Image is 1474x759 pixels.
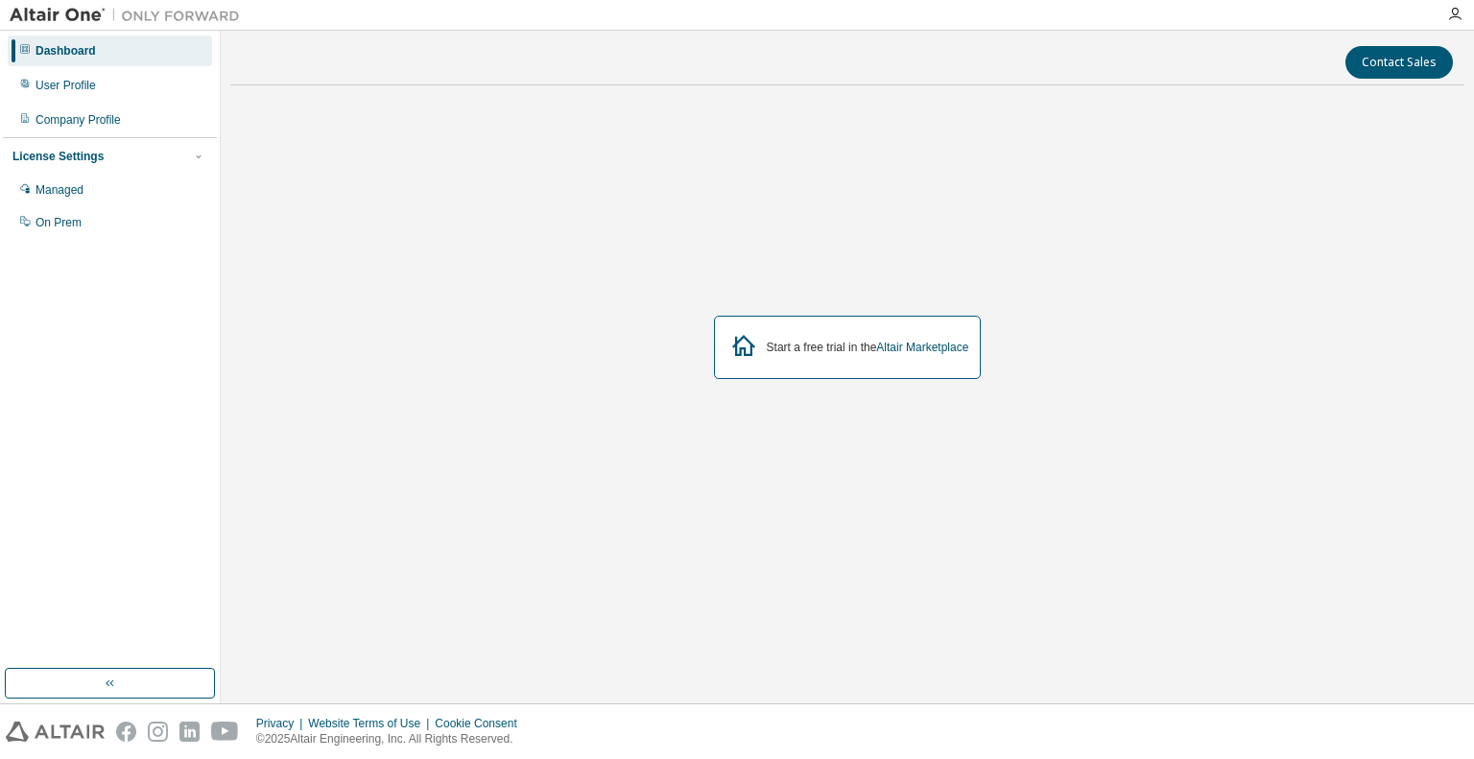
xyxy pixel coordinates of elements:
a: Altair Marketplace [876,341,968,354]
button: Contact Sales [1345,46,1453,79]
div: Dashboard [36,43,96,59]
div: Cookie Consent [435,716,528,731]
img: altair_logo.svg [6,722,105,742]
img: linkedin.svg [179,722,200,742]
img: instagram.svg [148,722,168,742]
div: Start a free trial in the [767,340,969,355]
div: User Profile [36,78,96,93]
img: youtube.svg [211,722,239,742]
div: Privacy [256,716,308,731]
p: © 2025 Altair Engineering, Inc. All Rights Reserved. [256,731,529,747]
img: Altair One [10,6,250,25]
div: Company Profile [36,112,121,128]
img: facebook.svg [116,722,136,742]
div: Website Terms of Use [308,716,435,731]
div: Managed [36,182,83,198]
div: License Settings [12,149,104,164]
div: On Prem [36,215,82,230]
